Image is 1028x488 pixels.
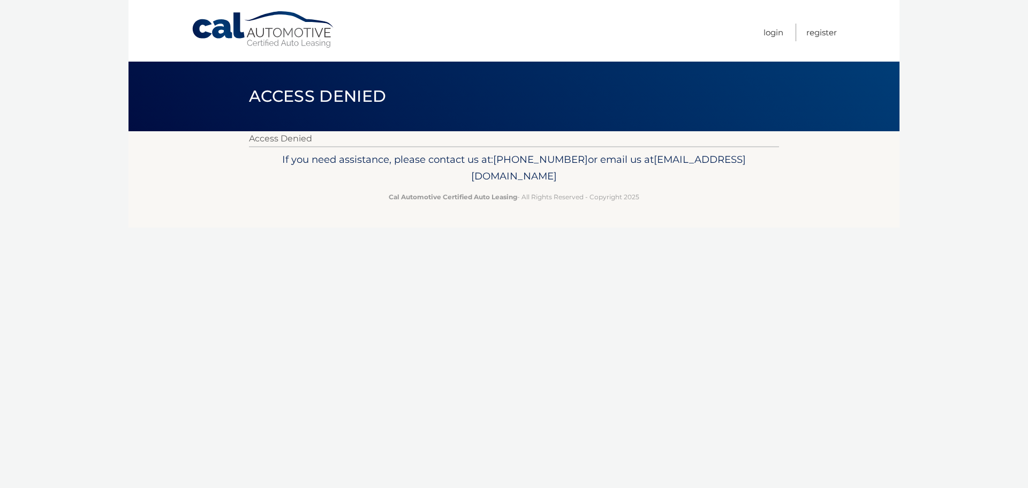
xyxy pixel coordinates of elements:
p: - All Rights Reserved - Copyright 2025 [256,191,772,202]
strong: Cal Automotive Certified Auto Leasing [389,193,517,201]
a: Login [764,24,783,41]
p: If you need assistance, please contact us at: or email us at [256,151,772,185]
p: Access Denied [249,131,779,146]
span: Access Denied [249,86,386,106]
span: [PHONE_NUMBER] [493,153,588,166]
a: Cal Automotive [191,11,336,49]
a: Register [806,24,837,41]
